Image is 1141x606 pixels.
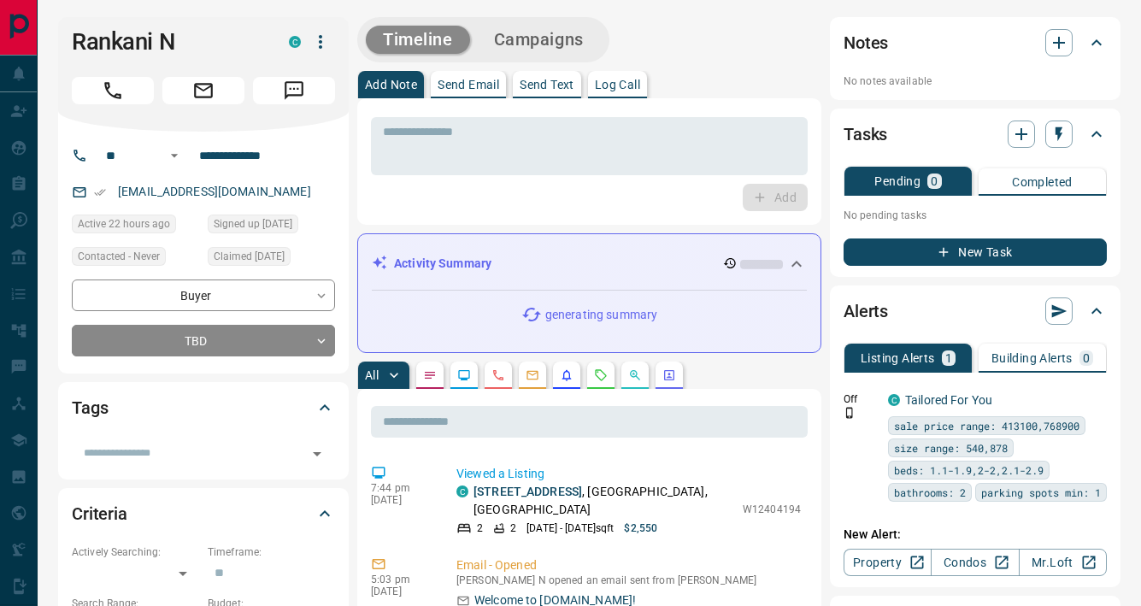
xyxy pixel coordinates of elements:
p: Off [844,391,878,407]
p: 7:44 pm [371,482,431,494]
span: Claimed [DATE] [214,248,285,265]
h2: Criteria [72,500,127,527]
a: [STREET_ADDRESS] [473,485,582,498]
a: Property [844,549,932,576]
svg: Push Notification Only [844,407,856,419]
p: Activity Summary [394,255,491,273]
p: Email - Opened [456,556,801,574]
svg: Agent Actions [662,368,676,382]
div: Activity Summary [372,248,807,279]
p: Building Alerts [991,352,1073,364]
p: Viewed a Listing [456,465,801,483]
p: All [365,369,379,381]
h2: Notes [844,29,888,56]
div: Sat Oct 11 2025 [208,247,335,271]
p: $2,550 [624,521,657,536]
p: [PERSON_NAME] N opened an email sent from [PERSON_NAME] [456,574,801,586]
div: condos.ca [888,394,900,406]
p: 5:03 pm [371,574,431,585]
p: W12404194 [743,502,801,517]
div: Tasks [844,114,1107,155]
p: Send Text [520,79,574,91]
div: Alerts [844,291,1107,332]
svg: Notes [423,368,437,382]
p: Completed [1012,176,1073,188]
span: bathrooms: 2 [894,484,966,501]
div: Buyer [72,279,335,311]
button: Campaigns [477,26,601,54]
p: 2 [510,521,516,536]
h2: Alerts [844,297,888,325]
p: Log Call [595,79,640,91]
p: Listing Alerts [861,352,935,364]
h2: Tags [72,394,108,421]
button: Open [164,145,185,166]
svg: Opportunities [628,368,642,382]
div: condos.ca [456,485,468,497]
div: Notes [844,22,1107,63]
div: Criteria [72,493,335,534]
div: Tags [72,387,335,428]
a: Condos [931,549,1019,576]
span: Contacted - Never [78,248,160,265]
span: Signed up [DATE] [214,215,292,232]
svg: Requests [594,368,608,382]
span: Active 22 hours ago [78,215,170,232]
div: Sat Oct 11 2025 [208,215,335,238]
p: 0 [931,175,938,187]
p: Add Note [365,79,417,91]
div: TBD [72,325,335,356]
p: [DATE] [371,585,431,597]
p: 2 [477,521,483,536]
svg: Emails [526,368,539,382]
a: Mr.Loft [1019,549,1107,576]
p: No pending tasks [844,203,1107,228]
span: sale price range: 413100,768900 [894,417,1079,434]
div: Tue Oct 14 2025 [72,215,199,238]
p: No notes available [844,74,1107,89]
svg: Email Verified [94,186,106,198]
span: Message [253,77,335,104]
p: 1 [945,352,952,364]
span: beds: 1.1-1.9,2-2,2.1-2.9 [894,462,1044,479]
svg: Listing Alerts [560,368,573,382]
span: Call [72,77,154,104]
p: [DATE] - [DATE] sqft [526,521,614,536]
div: condos.ca [289,36,301,48]
p: Pending [874,175,920,187]
h2: Tasks [844,121,887,148]
span: size range: 540,878 [894,439,1008,456]
p: Actively Searching: [72,544,199,560]
p: Send Email [438,79,499,91]
a: Tailored For You [905,393,992,407]
h1: Rankani N [72,28,263,56]
p: [DATE] [371,494,431,506]
button: Timeline [366,26,470,54]
span: Email [162,77,244,104]
p: 0 [1083,352,1090,364]
p: generating summary [545,306,657,324]
p: New Alert: [844,526,1107,544]
a: [EMAIL_ADDRESS][DOMAIN_NAME] [118,185,311,198]
svg: Calls [491,368,505,382]
svg: Lead Browsing Activity [457,368,471,382]
p: Timeframe: [208,544,335,560]
p: , [GEOGRAPHIC_DATA], [GEOGRAPHIC_DATA] [473,483,734,519]
button: Open [305,442,329,466]
span: parking spots min: 1 [981,484,1101,501]
button: New Task [844,238,1107,266]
